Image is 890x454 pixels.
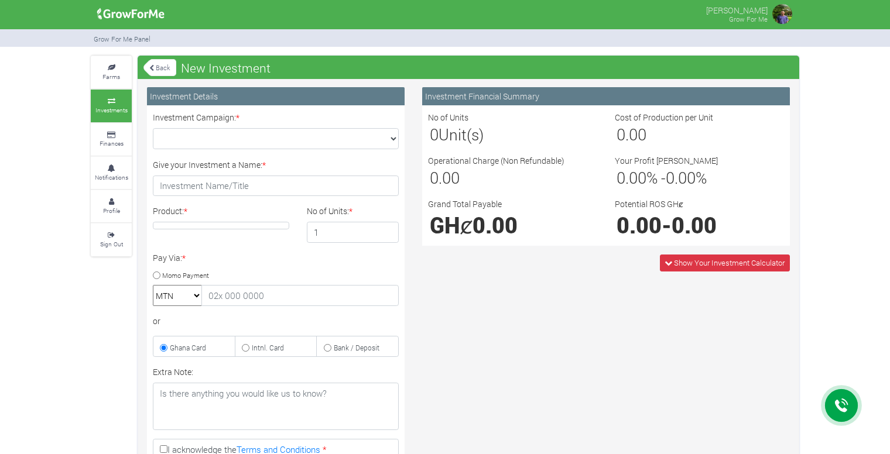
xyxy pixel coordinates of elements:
[95,106,128,114] small: Investments
[160,445,167,453] input: I acknowledge theTerms and Conditions *
[160,344,167,352] input: Ghana Card
[430,125,595,144] h3: Unit(s)
[103,207,120,215] small: Profile
[153,271,160,279] input: Momo Payment
[473,211,518,239] span: 0.00
[91,56,132,88] a: Farms
[430,124,439,145] span: 0
[252,343,284,352] small: Intnl. Card
[617,124,646,145] span: 0.00
[242,344,249,352] input: Intnl. Card
[91,90,132,122] a: Investments
[143,58,176,77] a: Back
[422,87,790,105] div: Investment Financial Summary
[162,270,209,279] small: Momo Payment
[672,211,717,239] span: 0.00
[615,198,683,210] label: Potential ROS GHȼ
[201,285,399,306] input: 02x 000 0000
[617,167,646,188] span: 0.00
[617,212,782,238] h1: -
[94,35,150,43] small: Grow For Me Panel
[153,205,187,217] label: Product:
[100,240,123,248] small: Sign Out
[706,2,768,16] p: [PERSON_NAME]
[95,173,128,181] small: Notifications
[428,198,502,210] label: Grand Total Payable
[615,154,718,167] label: Your Profit [PERSON_NAME]
[617,168,782,187] h3: % - %
[153,159,266,171] label: Give your Investment a Name:
[153,315,399,327] div: or
[771,2,794,26] img: growforme image
[430,167,460,188] span: 0.00
[178,56,273,80] span: New Investment
[729,15,768,23] small: Grow For Me
[153,252,186,264] label: Pay Via:
[428,111,468,123] label: No of Units
[91,157,132,189] a: Notifications
[617,211,662,239] span: 0.00
[153,176,399,197] input: Investment Name/Title
[91,123,132,156] a: Finances
[170,343,206,352] small: Ghana Card
[100,139,124,147] small: Finances
[334,343,379,352] small: Bank / Deposit
[430,212,595,238] h1: GHȼ
[93,2,169,26] img: growforme image
[102,73,120,81] small: Farms
[91,190,132,222] a: Profile
[153,111,239,123] label: Investment Campaign:
[428,154,564,167] label: Operational Charge (Non Refundable)
[307,205,352,217] label: No of Units:
[147,87,405,105] div: Investment Details
[674,257,785,268] span: Show Your Investment Calculator
[153,366,193,378] label: Extra Note:
[666,167,696,188] span: 0.00
[91,223,132,256] a: Sign Out
[615,111,713,123] label: Cost of Production per Unit
[324,344,331,352] input: Bank / Deposit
